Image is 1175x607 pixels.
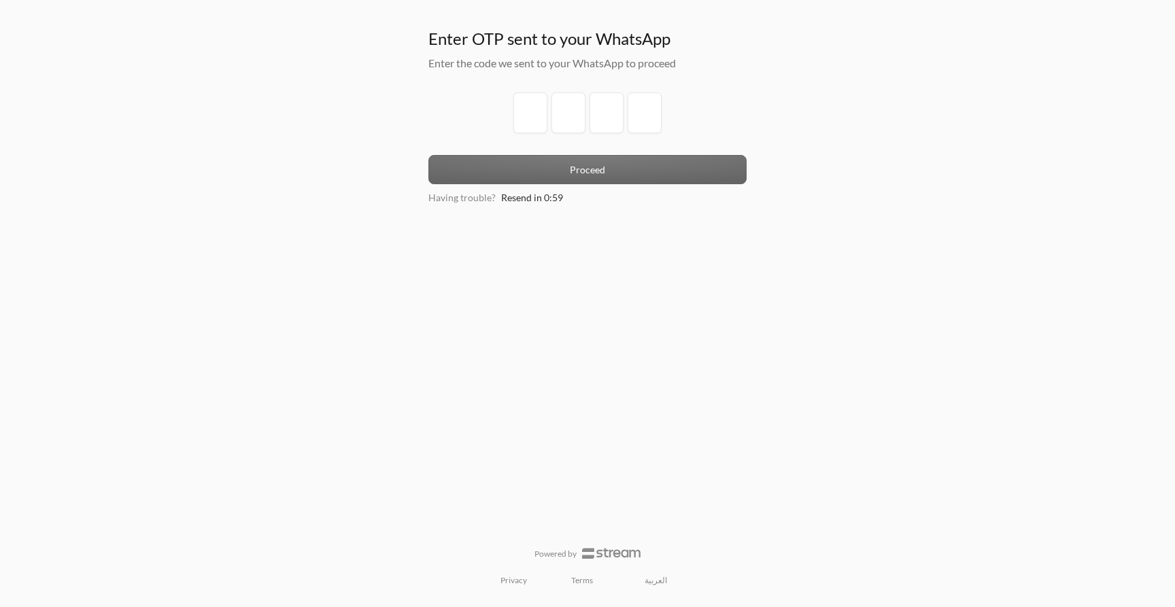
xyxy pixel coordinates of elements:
[428,192,496,203] span: Having trouble?
[428,28,747,50] h3: Enter OTP sent to your WhatsApp
[637,570,675,591] a: العربية
[534,549,577,559] p: Powered by
[428,55,747,71] h5: Enter the code we sent to your WhatsApp to proceed
[501,192,563,203] span: Resend in 0:59
[500,575,527,586] a: Privacy
[571,575,593,586] a: Terms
